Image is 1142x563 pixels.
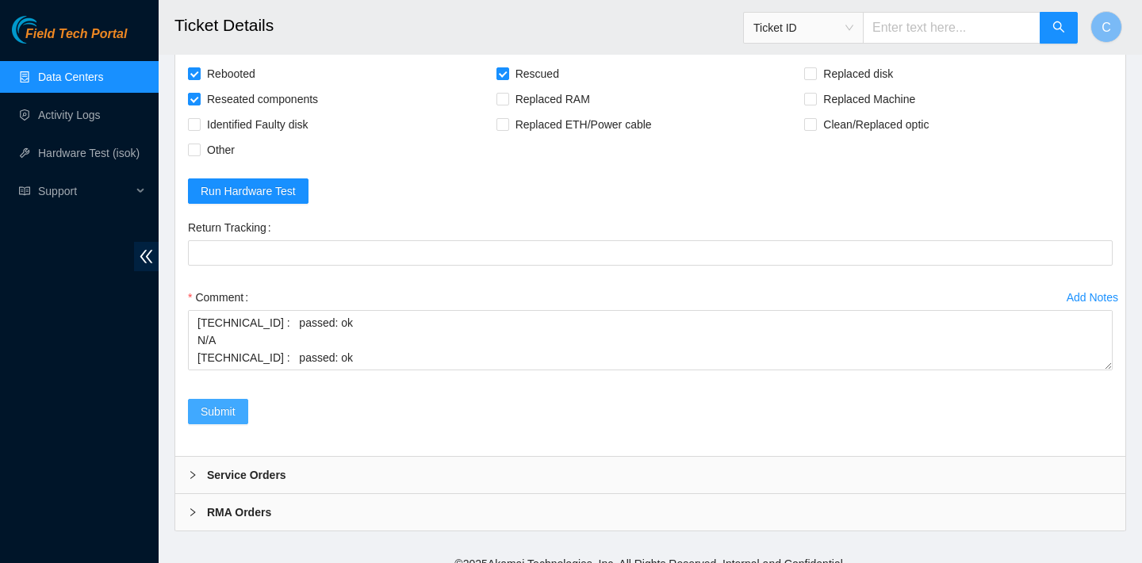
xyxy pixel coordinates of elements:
a: Data Centers [38,71,103,83]
input: Return Tracking [188,240,1113,266]
button: C [1090,11,1122,43]
button: Run Hardware Test [188,178,308,204]
span: Run Hardware Test [201,182,296,200]
span: Replaced disk [817,61,899,86]
span: double-left [134,242,159,271]
div: Service Orders [175,457,1125,493]
span: C [1102,17,1111,37]
span: right [188,470,197,480]
span: Field Tech Portal [25,27,127,42]
a: Akamai TechnologiesField Tech Portal [12,29,127,49]
button: search [1040,12,1078,44]
span: Replaced Machine [817,86,922,112]
label: Return Tracking [188,215,278,240]
b: RMA Orders [207,504,271,521]
a: Activity Logs [38,109,101,121]
span: Submit [201,403,236,420]
span: Other [201,137,241,163]
textarea: Comment [188,310,1113,370]
span: Support [38,175,132,207]
span: read [19,186,30,197]
span: right [188,507,197,517]
span: Rebooted [201,61,262,86]
span: Rescued [509,61,565,86]
span: Reseated components [201,86,324,112]
span: Ticket ID [753,16,853,40]
a: Hardware Test (isok) [38,147,140,159]
span: Replaced RAM [509,86,596,112]
span: Replaced ETH/Power cable [509,112,658,137]
button: Submit [188,399,248,424]
span: search [1052,21,1065,36]
img: Akamai Technologies [12,16,80,44]
div: RMA Orders [175,494,1125,530]
label: Comment [188,285,255,310]
b: Service Orders [207,466,286,484]
input: Enter text here... [863,12,1040,44]
span: Identified Faulty disk [201,112,315,137]
div: Add Notes [1067,292,1118,303]
button: Add Notes [1066,285,1119,310]
span: Clean/Replaced optic [817,112,935,137]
